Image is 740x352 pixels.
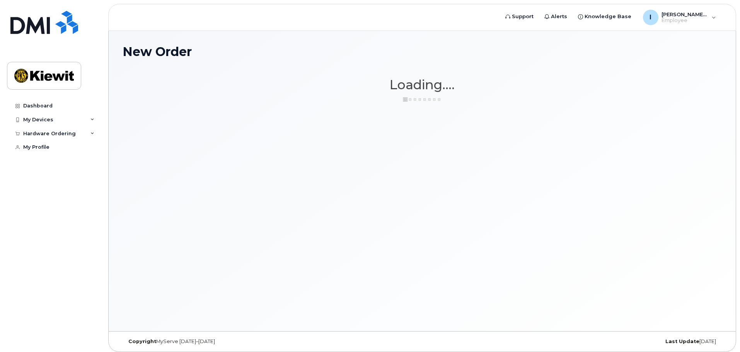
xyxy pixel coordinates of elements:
[403,97,442,102] img: ajax-loader-3a6953c30dc77f0bf724df975f13086db4f4c1262e45940f03d1251963f1bf2e.gif
[522,338,722,345] div: [DATE]
[123,338,322,345] div: MyServe [DATE]–[DATE]
[123,78,722,92] h1: Loading....
[128,338,156,344] strong: Copyright
[665,338,699,344] strong: Last Update
[123,45,722,58] h1: New Order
